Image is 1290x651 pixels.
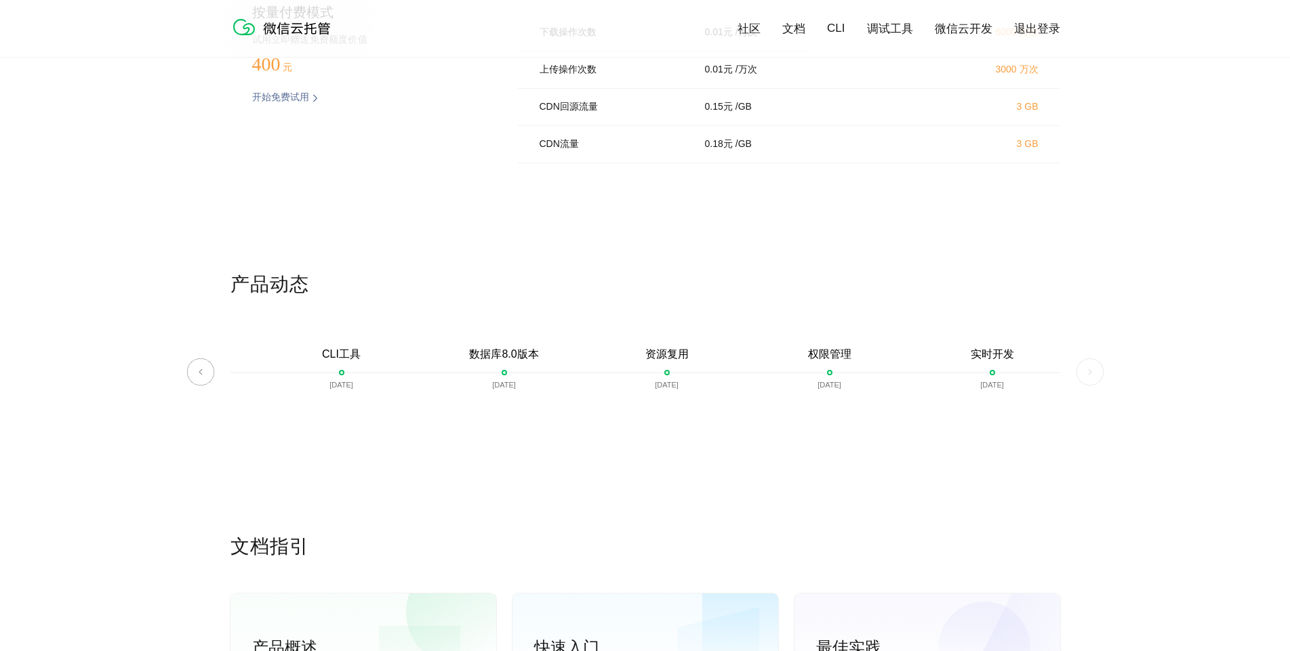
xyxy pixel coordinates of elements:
p: 上传操作次数 [540,64,686,76]
p: 3 GB [919,101,1039,112]
p: 资源复用 [645,348,689,362]
p: 3 GB [919,138,1039,149]
p: 3000 万次 [919,64,1039,76]
span: 元 [283,62,292,72]
p: / GB [735,138,752,150]
p: / GB [735,101,752,113]
a: 社区 [738,21,761,37]
p: 权限管理 [808,348,851,362]
p: [DATE] [655,381,679,389]
a: 调试工具 [867,21,913,37]
p: [DATE] [329,381,353,389]
p: 0.18 元 [705,138,733,150]
p: CLI工具 [322,348,361,362]
p: [DATE] [818,381,841,389]
p: 产品动态 [230,272,1060,299]
p: [DATE] [980,381,1004,389]
a: 文档 [782,21,805,37]
p: 文档指引 [230,534,1060,561]
p: [DATE] [492,381,516,389]
p: 实时开发 [971,348,1014,362]
p: 400 [252,54,320,75]
p: 0.15 元 [705,101,733,113]
a: 微信云开发 [935,21,992,37]
p: 数据库8.0版本 [469,348,538,362]
a: 退出登录 [1014,21,1060,37]
p: / 万次 [735,64,757,76]
img: 微信云托管 [230,14,339,41]
p: 0.01 元 [705,64,733,76]
a: 微信云托管 [230,31,339,43]
p: 开始免费试用 [252,91,309,105]
p: CDN回源流量 [540,101,686,113]
p: CDN流量 [540,138,686,150]
a: CLI [827,22,845,35]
